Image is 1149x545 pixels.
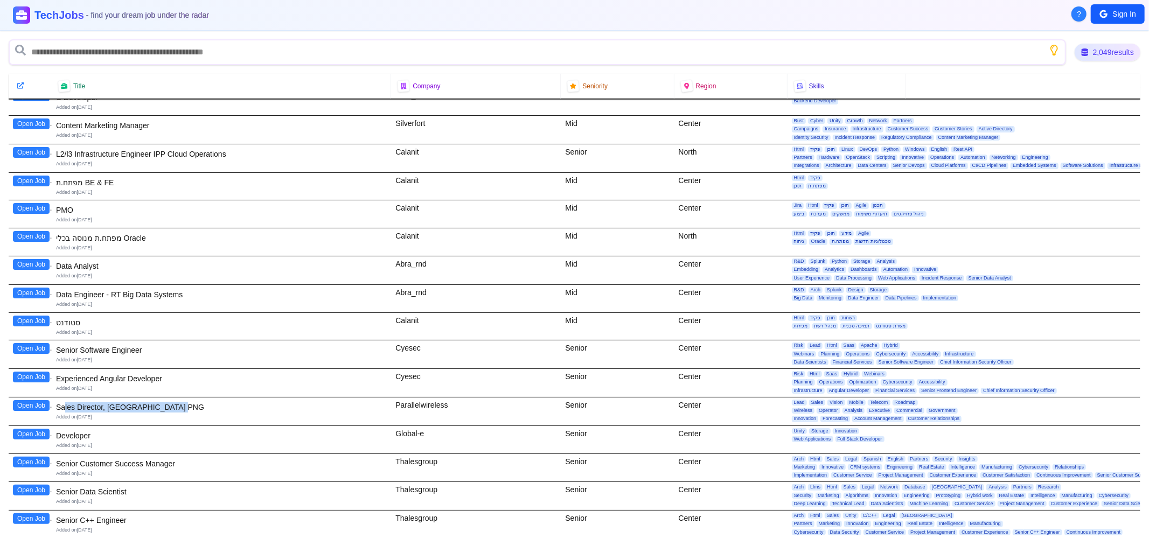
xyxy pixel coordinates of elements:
[874,323,908,329] span: משרת סטודנט
[391,116,561,144] div: Silverfort
[892,211,927,217] span: ניהול פרויקטים
[792,295,815,301] span: Big Data
[823,202,837,208] span: פקיד
[852,416,904,422] span: Account Management
[929,163,968,169] span: Cloud Platforms
[13,513,50,524] button: Open Job
[56,301,387,308] div: Added on [DATE]
[792,416,819,422] span: Innovation
[859,343,880,348] span: Apache
[56,244,387,251] div: Added on [DATE]
[1028,493,1057,499] span: Intelligence
[792,211,807,217] span: ביצוע
[820,416,850,422] span: Forecasting
[1077,9,1082,19] span: ?
[391,454,561,482] div: Thalesgroup
[921,295,959,301] span: Implementation
[908,456,930,462] span: Partners
[808,175,823,181] span: פקיד
[56,132,387,139] div: Added on [DATE]
[861,456,883,462] span: Spanish
[816,493,841,499] span: Marketing
[981,388,1056,394] span: Chief Information Security Officer
[13,288,50,298] button: Open Job
[949,464,978,470] span: Intelligence
[1061,163,1105,169] span: Software Solutions
[792,98,839,104] span: Backend Developer
[920,275,964,281] span: Incident Response
[56,442,387,449] div: Added on [DATE]
[1053,464,1086,470] span: Relationships
[56,272,387,280] div: Added on [DATE]
[561,397,674,425] div: Senior
[891,163,927,169] span: Senior Devops
[958,155,987,160] span: Automation
[391,256,561,284] div: Abra_rnd
[910,351,941,357] span: Accessibility
[827,118,843,124] span: Unity
[997,493,1027,499] span: Real Estate
[674,144,788,172] div: North
[809,239,828,244] span: Oracle
[792,315,806,321] span: Html
[391,340,561,368] div: Cyesec
[827,388,872,394] span: Angular Developer
[903,146,927,152] span: Windows
[979,464,1014,470] span: Manufacturing
[902,493,932,499] span: Engineering
[831,211,852,217] span: ממשקים
[792,456,806,462] span: Arch
[56,329,387,336] div: Added on [DATE]
[391,369,561,397] div: Cyesec
[835,436,885,442] span: Full Stack Developer
[812,323,839,329] span: מנהל רשת
[839,146,855,152] span: Linux
[674,397,788,425] div: Center
[1071,6,1087,22] button: About Techjobs
[13,259,50,270] button: Open Job
[847,400,866,406] span: Mobile
[561,200,674,228] div: Mid
[1060,493,1095,499] span: Manufacturing
[917,379,948,385] span: Accessibility
[391,173,561,200] div: Calanit
[56,177,387,188] div: מפתח.ת BE & FE
[56,414,387,421] div: Added on [DATE]
[874,155,897,160] span: Scripting
[806,202,820,208] span: Html
[831,359,874,365] span: Financial Services
[986,484,1009,490] span: Analysis
[13,203,50,214] button: Open Job
[792,428,807,434] span: Unity
[86,11,209,19] span: - find your dream job under the radar
[825,456,841,462] span: Sales
[674,454,788,482] div: Center
[792,436,833,442] span: Web Applications
[391,482,561,510] div: Thalesgroup
[845,118,865,124] span: Growth
[840,323,872,329] span: תמיכה טכנית
[13,429,50,439] button: Open Job
[833,135,878,141] span: Incident Response
[792,287,806,293] span: R&D
[792,126,821,132] span: Campaigns
[413,82,440,90] span: Company
[809,82,824,90] span: Skills
[834,275,874,281] span: Data Processing
[674,285,788,312] div: Center
[56,160,387,167] div: Added on [DATE]
[876,275,917,281] span: Web Applications
[561,256,674,284] div: Mid
[881,379,915,385] span: Cybersecurity
[817,379,845,385] span: Operations
[844,493,871,499] span: Algorithms
[792,163,821,169] span: Integrations
[930,484,985,490] span: [GEOGRAPHIC_DATA]
[854,239,894,244] span: טכנולוגיות חדשות
[391,426,561,453] div: Global-e
[13,372,50,382] button: Open Job
[830,239,852,244] span: מפתח.ת
[391,200,561,228] div: Calanit
[825,146,837,152] span: תוכן
[809,400,826,406] span: Sales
